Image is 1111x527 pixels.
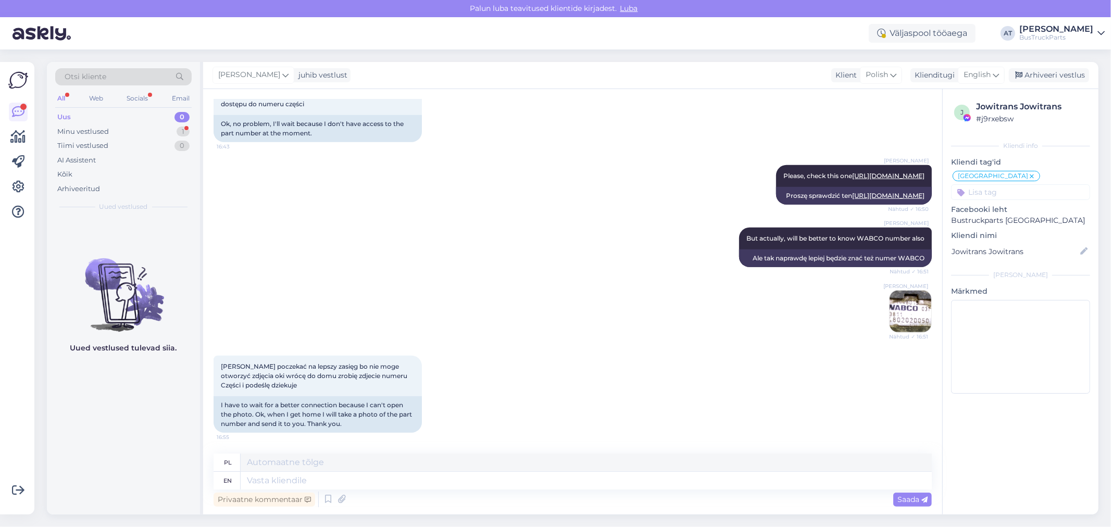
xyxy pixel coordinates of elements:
span: j [960,108,964,116]
div: AI Assistent [57,155,96,166]
a: [PERSON_NAME]BusTruckParts [1019,25,1105,42]
a: [URL][DOMAIN_NAME] [852,172,925,180]
div: Kõik [57,169,72,180]
span: [PERSON_NAME] [883,282,928,290]
div: BusTruckParts [1019,33,1093,42]
div: All [55,92,67,105]
p: Märkmed [951,286,1090,297]
p: Facebooki leht [951,204,1090,215]
div: Väljaspool tööaega [869,24,976,43]
span: [PERSON_NAME] [218,69,280,81]
div: Arhiveeri vestlus [1009,68,1089,82]
div: [PERSON_NAME] [1019,25,1093,33]
span: Polish [866,69,888,81]
div: Email [170,92,192,105]
span: But actually, will be better to know WABCO number also [746,234,925,242]
span: [PERSON_NAME] poczekać na lepszy zasięg bo nie moge otworzyć zdjęcia oki wrócę do domu zrobię zdj... [221,362,409,389]
span: [PERSON_NAME] [884,219,929,227]
span: Nähtud ✓ 16:50 [888,205,929,213]
input: Lisa nimi [952,246,1078,257]
span: [GEOGRAPHIC_DATA] [958,173,1028,179]
span: Luba [617,4,641,13]
div: Kliendi info [951,141,1090,150]
img: Attachment [890,291,931,332]
div: Minu vestlused [57,127,109,137]
div: Uus [57,112,71,122]
span: Uued vestlused [99,202,148,211]
input: Lisa tag [951,184,1090,200]
span: Please, check this one [783,172,925,180]
span: Otsi kliente [65,71,106,82]
div: Socials [124,92,150,105]
div: juhib vestlust [294,70,347,81]
div: 1 [177,127,190,137]
a: [URL][DOMAIN_NAME] [852,192,925,199]
p: Uued vestlused tulevad siia. [70,343,177,354]
div: 0 [174,141,190,151]
p: Kliendi tag'id [951,157,1090,168]
img: Askly Logo [8,70,28,90]
div: 0 [174,112,190,122]
div: Proszę sprawdzić ten [776,187,932,205]
div: Jowitrans Jowitrans [976,101,1087,113]
span: 16:43 [217,143,256,150]
div: Web [87,92,105,105]
div: I have to wait for a better connection because I can't open the photo. Ok, when I get home I will... [214,396,422,433]
span: [PERSON_NAME] [884,157,929,165]
div: Arhiveeritud [57,184,100,194]
div: pl [224,454,232,471]
span: English [964,69,991,81]
div: en [224,472,232,490]
span: 16:55 [217,433,256,441]
div: Ale tak naprawdę lepiej będzie znać też numer WABCO [739,249,932,267]
div: # j9rxebsw [976,113,1087,124]
div: Ok, no problem, I'll wait because I don't have access to the part number at the moment. [214,115,422,142]
div: Tiimi vestlused [57,141,108,151]
div: Klienditugi [910,70,955,81]
p: Bustruckparts [GEOGRAPHIC_DATA] [951,215,1090,226]
span: Nähtud ✓ 16:51 [889,333,928,341]
span: Saada [897,495,928,504]
div: Klient [831,70,857,81]
div: AT [1001,26,1015,41]
div: [PERSON_NAME] [951,270,1090,280]
div: Privaatne kommentaar [214,493,315,507]
img: No chats [47,240,200,333]
span: Nähtud ✓ 16:51 [890,268,929,275]
p: Kliendi nimi [951,230,1090,241]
